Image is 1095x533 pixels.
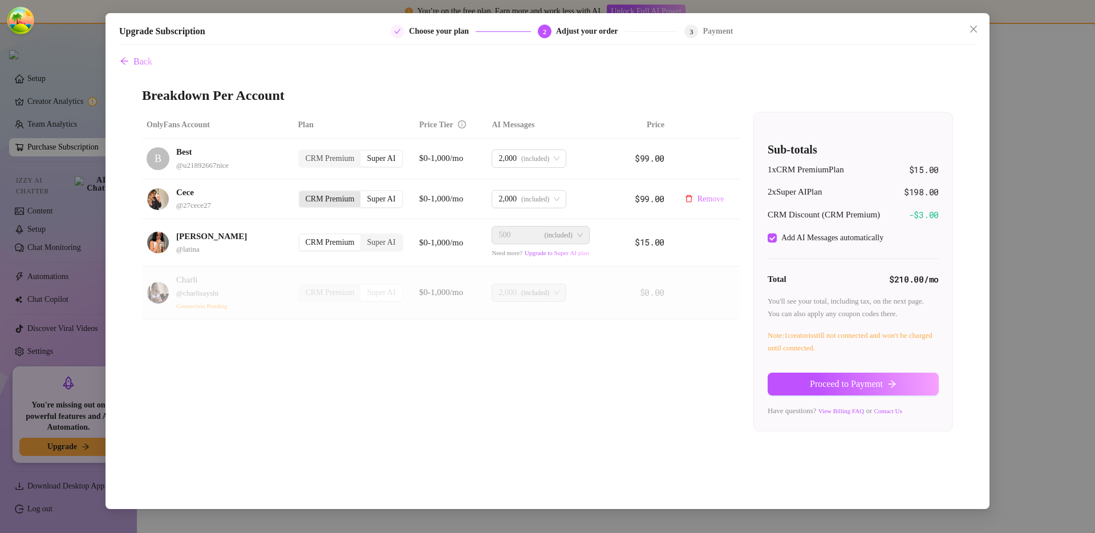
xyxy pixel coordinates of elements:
[676,190,733,208] button: Remove
[142,87,953,105] h3: Breakdown Per Account
[133,56,152,67] span: Back
[498,150,517,167] span: 2,000
[635,236,664,248] span: $15.00
[818,407,864,414] a: View Billing FAQ
[768,185,822,199] span: 2 x Super AI Plan
[556,25,625,38] div: Adjust your order
[299,285,361,301] div: CRM Premium
[176,232,247,241] strong: [PERSON_NAME]
[298,284,403,302] div: segmented control
[525,249,589,256] span: Upgrade to Super AI plan
[298,150,403,168] div: segmented control
[176,147,192,156] strong: Best
[887,379,897,389] span: arrow-right
[119,25,205,38] h5: Upgrade Subscription
[299,151,361,167] div: CRM Premium
[969,25,978,34] span: close
[640,286,665,298] span: $0.00
[294,112,415,139] th: Plan
[147,282,169,304] img: avatar.jpg
[298,233,403,252] div: segmented control
[810,379,883,389] span: Proceed to Payment
[419,194,463,203] span: $0-1,000/mo
[909,208,939,222] span: -$ 3.00
[155,151,161,167] span: B
[768,163,844,177] span: 1 x CRM Premium Plan
[299,235,361,251] div: CRM Premium
[768,142,939,158] h4: Sub-totals
[298,190,403,208] div: segmented control
[498,191,517,208] span: 2,000
[492,249,589,256] span: Need more?
[690,28,693,36] span: 3
[409,25,476,38] div: Choose your plan
[874,407,902,414] a: Contact Us
[419,154,463,163] span: $0-1,000/mo
[964,25,983,34] span: Close
[904,185,939,199] span: $198.00
[360,285,401,301] div: Super AI
[544,227,572,244] span: (included)
[543,28,546,36] span: 2
[768,297,924,318] span: You'll see your total, including tax, on the next page. You can also apply any coupon codes there.
[419,238,463,247] span: $0-1,000/mo
[299,191,361,207] div: CRM Premium
[498,284,517,301] span: 2,000
[703,25,733,38] div: Payment
[635,152,664,164] span: $99.00
[147,232,169,253] img: avatar.jpg
[119,50,153,73] button: Back
[419,288,463,297] span: $0-1,000/mo
[394,28,401,35] span: check
[909,163,939,177] span: $15.00
[360,151,401,167] div: Super AI
[521,191,549,208] span: (included)
[487,112,608,139] th: AI Messages
[360,235,401,251] div: Super AI
[521,284,549,301] span: (included)
[176,245,200,253] span: @ latina
[964,20,983,38] button: Close
[697,195,724,204] span: Remove
[768,331,932,352] span: Note: 1 creator is still not connected and won't be charged until connected.
[176,289,218,297] span: @ charlisayshi
[889,273,939,285] strong: $210.00 /mo
[176,302,228,309] span: Connection Pending
[524,249,590,257] button: Upgrade to Super AI plan
[142,112,294,139] th: OnlyFans Account
[176,188,194,197] strong: Cece
[419,120,453,129] span: Price Tier
[768,274,786,284] strong: Total
[120,56,129,66] span: arrow-left
[176,161,229,169] span: @ u21892667nice
[147,188,169,210] img: avatar.jpg
[635,193,664,204] span: $99.00
[685,195,693,203] span: delete
[781,232,883,244] div: Add AI Messages automatically
[458,120,466,128] span: info-circle
[176,201,211,209] span: @ 27cece27
[498,227,510,244] span: 500
[768,373,939,395] button: Proceed to Paymentarrow-right
[768,406,902,415] span: Have questions? or
[609,112,669,139] th: Price
[9,9,32,32] button: Open Tanstack query devtools
[768,208,880,222] span: CRM Discount (CRM Premium)
[176,275,198,284] span: Charli
[521,150,549,167] span: (included)
[360,191,401,207] div: Super AI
